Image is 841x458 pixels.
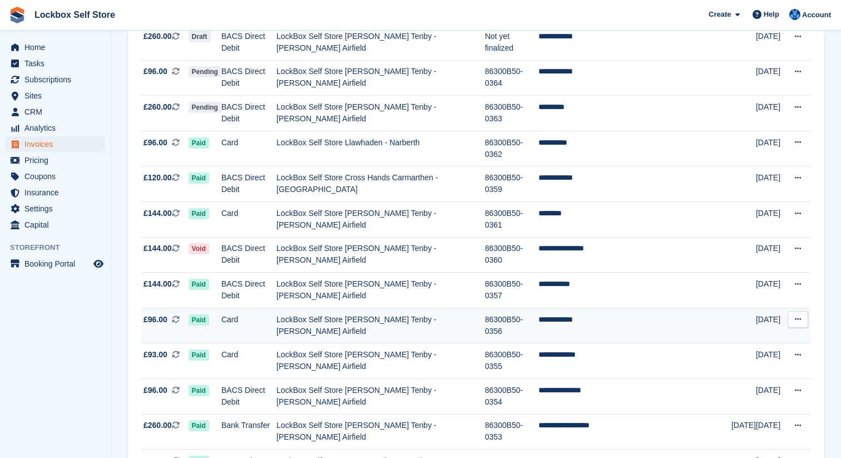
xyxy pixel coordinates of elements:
[276,202,485,238] td: LockBox Self Store [PERSON_NAME] Tenby - [PERSON_NAME] Airfield
[92,257,105,270] a: Preview store
[24,169,91,184] span: Coupons
[189,66,221,77] span: Pending
[802,9,831,21] span: Account
[756,308,788,343] td: [DATE]
[756,25,788,61] td: [DATE]
[276,343,485,379] td: LockBox Self Store [PERSON_NAME] Tenby - [PERSON_NAME] Airfield
[764,9,779,20] span: Help
[6,185,105,200] a: menu
[144,349,167,361] span: £93.00
[276,237,485,273] td: LockBox Self Store [PERSON_NAME] Tenby - [PERSON_NAME] Airfield
[189,243,209,254] span: Void
[9,7,26,23] img: stora-icon-8386f47178a22dfd0bd8f6a31ec36ba5ce8667c1dd55bd0f319d3a0aa187defe.svg
[144,66,167,77] span: £96.00
[24,217,91,233] span: Capital
[485,60,538,96] td: 86300B50-0364
[485,202,538,238] td: 86300B50-0361
[756,131,788,166] td: [DATE]
[30,6,120,24] a: Lockbox Self Store
[485,237,538,273] td: 86300B50-0360
[189,208,209,219] span: Paid
[6,136,105,152] a: menu
[485,166,538,202] td: 86300B50-0359
[276,131,485,166] td: LockBox Self Store Llawhaden - Narberth
[24,201,91,216] span: Settings
[24,120,91,136] span: Analytics
[221,60,276,96] td: BACS Direct Debit
[24,185,91,200] span: Insurance
[221,96,276,131] td: BACS Direct Debit
[756,166,788,202] td: [DATE]
[756,202,788,238] td: [DATE]
[221,378,276,414] td: BACS Direct Debit
[485,378,538,414] td: 86300B50-0354
[189,385,209,396] span: Paid
[221,166,276,202] td: BACS Direct Debit
[24,256,91,272] span: Booking Portal
[221,343,276,379] td: Card
[276,166,485,202] td: LockBox Self Store Cross Hands Carmarthen - [GEOGRAPHIC_DATA]
[189,349,209,361] span: Paid
[189,314,209,326] span: Paid
[276,25,485,61] td: LockBox Self Store [PERSON_NAME] Tenby - [PERSON_NAME] Airfield
[144,243,172,254] span: £144.00
[6,88,105,104] a: menu
[24,152,91,168] span: Pricing
[276,273,485,308] td: LockBox Self Store [PERSON_NAME] Tenby - [PERSON_NAME] Airfield
[276,60,485,96] td: LockBox Self Store [PERSON_NAME] Tenby - [PERSON_NAME] Airfield
[24,136,91,152] span: Invoices
[221,273,276,308] td: BACS Direct Debit
[6,152,105,168] a: menu
[6,256,105,272] a: menu
[6,104,105,120] a: menu
[189,420,209,431] span: Paid
[6,56,105,71] a: menu
[10,242,111,253] span: Storefront
[276,414,485,450] td: LockBox Self Store [PERSON_NAME] Tenby - [PERSON_NAME] Airfield
[756,96,788,131] td: [DATE]
[221,308,276,343] td: Card
[221,202,276,238] td: Card
[24,88,91,104] span: Sites
[276,308,485,343] td: LockBox Self Store [PERSON_NAME] Tenby - [PERSON_NAME] Airfield
[485,131,538,166] td: 86300B50-0362
[756,343,788,379] td: [DATE]
[144,420,172,431] span: £260.00
[221,25,276,61] td: BACS Direct Debit
[485,25,538,61] td: Not yet finalized
[485,308,538,343] td: 86300B50-0356
[485,343,538,379] td: 86300B50-0355
[731,414,756,450] td: [DATE]
[144,314,167,326] span: £96.00
[485,414,538,450] td: 86300B50-0353
[6,169,105,184] a: menu
[189,102,221,113] span: Pending
[189,173,209,184] span: Paid
[756,60,788,96] td: [DATE]
[144,172,172,184] span: £120.00
[485,273,538,308] td: 86300B50-0357
[144,101,172,113] span: £260.00
[276,378,485,414] td: LockBox Self Store [PERSON_NAME] Tenby - [PERSON_NAME] Airfield
[24,104,91,120] span: CRM
[6,40,105,55] a: menu
[6,120,105,136] a: menu
[756,237,788,273] td: [DATE]
[6,201,105,216] a: menu
[485,96,538,131] td: 86300B50-0363
[709,9,731,20] span: Create
[6,72,105,87] a: menu
[756,414,788,450] td: [DATE]
[144,385,167,396] span: £96.00
[189,279,209,290] span: Paid
[189,31,211,42] span: Draft
[789,9,800,20] img: Naomi Davies
[756,273,788,308] td: [DATE]
[144,208,172,219] span: £144.00
[221,131,276,166] td: Card
[276,96,485,131] td: LockBox Self Store [PERSON_NAME] Tenby - [PERSON_NAME] Airfield
[24,56,91,71] span: Tasks
[24,72,91,87] span: Subscriptions
[221,237,276,273] td: BACS Direct Debit
[144,278,172,290] span: £144.00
